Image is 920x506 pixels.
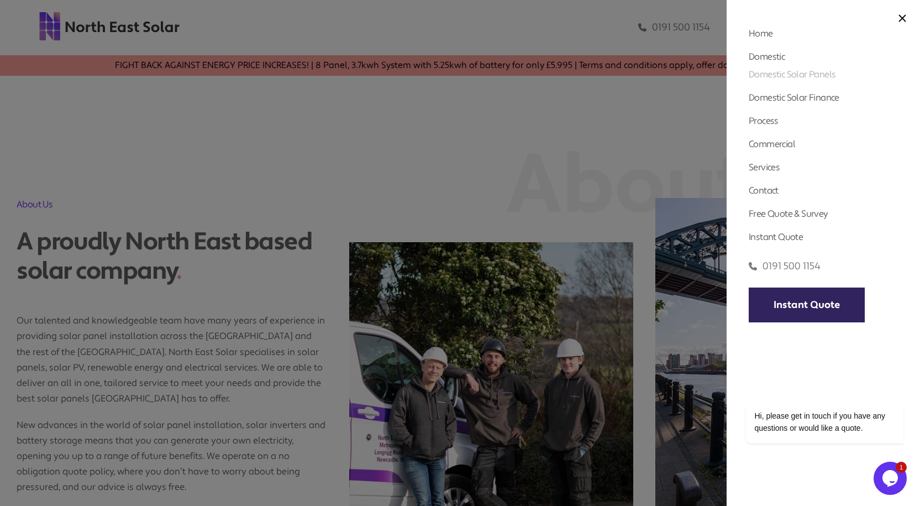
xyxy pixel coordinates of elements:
a: Services [749,161,780,173]
img: close icon [898,14,906,22]
img: phone icon [749,260,757,273]
a: Contact [749,185,779,196]
a: Process [749,115,779,127]
a: Domestic [749,51,785,62]
a: Commercial [749,138,795,150]
a: Free Quote & Survey [749,208,828,220]
a: 0191 500 1154 [749,260,821,273]
a: Instant Quote [749,288,865,322]
a: Instant Quote [749,231,803,243]
iframe: chat widget [874,462,909,495]
a: Home [749,28,773,39]
iframe: chat widget [710,301,909,456]
a: Domestic Solar Panels [749,69,835,80]
a: Domestic Solar Finance [749,92,839,103]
